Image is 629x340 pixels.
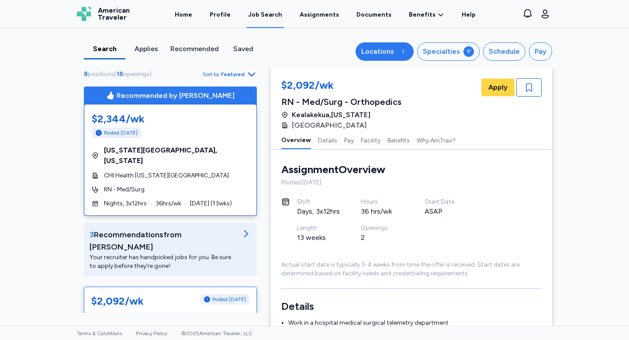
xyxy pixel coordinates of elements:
a: Terms & Conditions [77,330,122,337]
div: Recommendation s from [PERSON_NAME] [90,229,237,253]
span: positions [88,70,114,78]
button: Details [318,131,337,149]
div: Pay [535,46,546,57]
div: Start Date [425,198,467,206]
div: Schedule [489,46,520,57]
div: Length [297,224,340,232]
div: 36 hrs/wk [361,206,404,217]
span: openings [123,70,149,78]
button: Pay [344,131,354,149]
div: $2,092/wk [91,294,144,308]
span: © 2025 American Traveler, LLC [181,330,252,337]
span: Posted [DATE] [212,296,246,303]
button: Schedule [483,42,525,61]
span: American Traveler [98,7,130,21]
div: $2,344/wk [92,112,249,126]
a: Benefits [409,10,444,19]
div: Assignment Overview [281,163,385,177]
div: Applies [129,44,163,54]
div: ASAP [425,206,467,217]
span: Apply [488,82,508,93]
div: 1 [397,46,408,57]
span: Recommended by [PERSON_NAME] [117,90,235,101]
button: Facility [361,131,380,149]
span: 36 hrs/wk [156,199,181,208]
span: Posted [DATE] [104,129,138,136]
button: Specialties [417,42,480,61]
div: 2 [361,232,404,243]
button: Apply [481,79,515,96]
div: ( ) [84,70,155,79]
div: Locations [361,46,394,57]
div: Job Search [248,10,282,19]
div: RN - Med/Surg - Orthopedics [281,96,401,108]
span: CHI Health [US_STATE][GEOGRAPHIC_DATA] [104,171,229,180]
div: Shift [297,198,340,206]
button: Locations1 [356,42,414,61]
button: Sort byFeatured [203,69,257,80]
img: Logo [77,7,91,21]
div: Hours [361,198,404,206]
span: RN - Med/Surg [104,185,145,194]
div: Search [87,44,122,54]
span: 18 [117,70,123,78]
div: Your recruiter has handpicked jobs for you. Be sure to apply before they're gone! [90,253,237,271]
li: Work in a hospital medical surgical telemetry department [288,319,542,327]
span: Sort by [203,71,219,78]
div: 13 weeks [297,232,340,243]
span: 3 [90,230,94,239]
button: Benefits [387,131,410,149]
span: Benefits [409,10,435,19]
button: Pay [529,42,552,61]
span: [US_STATE][GEOGRAPHIC_DATA] , [US_STATE] [104,145,249,166]
div: Posted [DATE] [281,178,542,187]
span: [DATE] ( 13 wks) [190,199,232,208]
span: Kealakekua , [US_STATE] [292,110,370,120]
div: $2,092/wk [281,78,401,94]
span: Nights, 3x12hrs [104,199,147,208]
div: Recommended [170,44,219,54]
button: Overview [281,131,311,149]
div: Specialties [423,46,460,57]
span: [GEOGRAPHIC_DATA] [292,120,367,131]
div: Saved [226,44,260,54]
span: 8 [84,70,88,78]
a: Privacy Policy [136,330,167,337]
h3: Details [281,299,542,313]
a: Job Search [246,1,284,28]
div: Actual start date is typically 3-4 weeks from time the offer is received. Start dates are determi... [281,260,542,278]
div: Openings [361,224,404,232]
button: Why AmTrav? [417,131,456,149]
div: Days, 3x12hrs [297,206,340,217]
span: Featured [221,71,245,78]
